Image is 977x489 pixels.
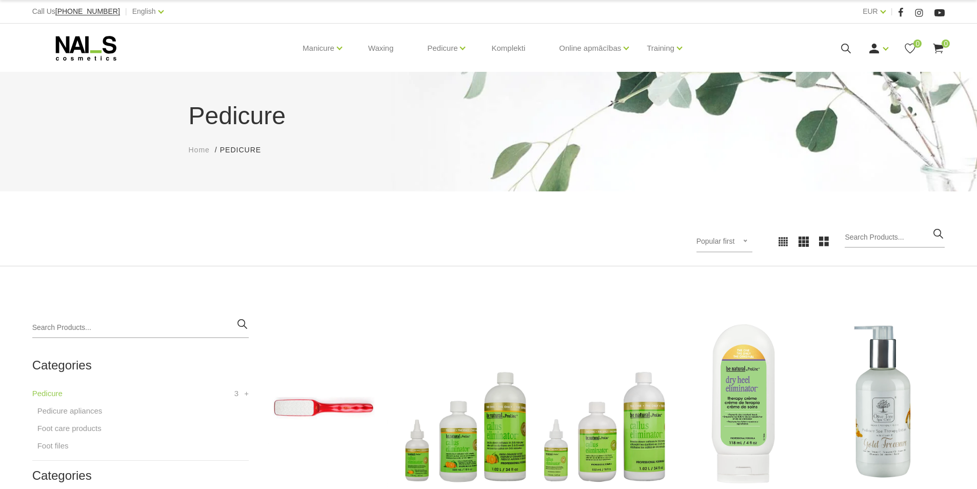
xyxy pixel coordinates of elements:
[904,42,916,55] a: 0
[264,318,388,488] img: Approximately 40 applications per tubeUp to eight weeks colour durationWater resistant and smudge...
[32,318,249,338] input: Search Products...
[303,28,334,69] a: Manicure
[682,318,805,488] img: BE NATURAL Callus Eliminator is the fast and effective solution to even the toughest of calluses....
[863,5,878,17] a: EUR
[37,422,102,435] a: Foot care products
[220,145,271,155] li: Pedicure
[37,405,103,417] a: Pedicure apliances
[891,5,893,18] span: |
[404,318,527,488] img: BE NATURAL Callus Eliminator is the fast and effective solution to even the toughest of calluses....
[189,145,210,155] a: Home
[932,42,945,55] a: 0
[543,318,666,488] img: BE NATURAL Callus Eliminator is the fast and effective solution to even the toughest of calluses....
[559,28,621,69] a: Online apmācības
[189,97,789,134] h1: Pedicure
[244,387,249,400] a: +
[32,387,63,400] a: Pedicure
[821,318,945,488] img: Description
[913,40,922,48] span: 0
[132,5,156,17] a: English
[483,24,533,73] a: Komplekti
[55,8,120,15] a: [PHONE_NUMBER]
[32,359,249,372] h2: Categories
[360,24,402,73] a: Waxing
[37,440,69,452] a: Foot files
[125,5,127,18] span: |
[427,28,457,69] a: Pedicure
[234,387,238,400] span: 3
[32,5,120,18] div: Call Us
[189,146,210,154] span: Home
[845,227,945,248] input: Search Products...
[696,237,735,245] span: Popular first
[32,469,249,482] h2: Categories
[647,28,674,69] a: Training
[942,40,950,48] span: 0
[55,7,120,15] span: [PHONE_NUMBER]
